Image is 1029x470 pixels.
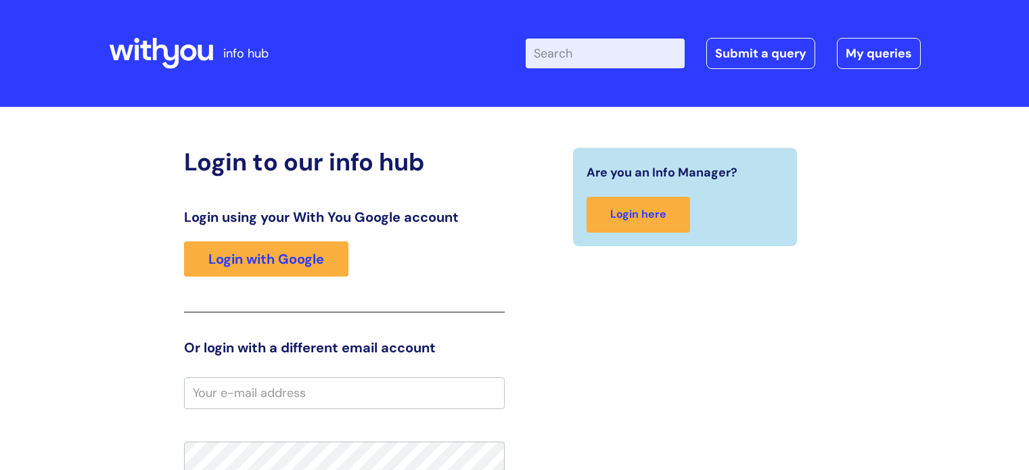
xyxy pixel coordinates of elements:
[184,339,505,356] h3: Or login with a different email account
[223,43,269,64] p: info hub
[526,39,685,68] input: Search
[184,147,505,177] h2: Login to our info hub
[184,241,348,277] a: Login with Google
[706,38,815,69] a: Submit a query
[184,209,505,225] h3: Login using your With You Google account
[587,162,737,183] span: Are you an Info Manager?
[184,377,505,408] input: Your e-mail address
[587,197,690,233] a: Login here
[837,38,921,69] a: My queries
